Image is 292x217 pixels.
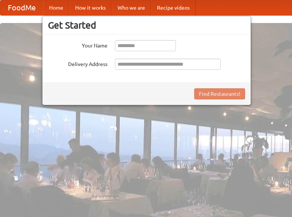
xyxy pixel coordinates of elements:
[69,0,112,15] a: How it works
[194,88,245,99] button: Find Restaurants!
[112,0,151,15] a: Who we are
[43,0,69,15] a: Home
[0,0,43,15] a: FoodMe
[48,40,108,49] label: Your Name
[48,59,108,68] label: Delivery Address
[48,20,245,31] h3: Get Started
[151,0,196,15] a: Recipe videos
